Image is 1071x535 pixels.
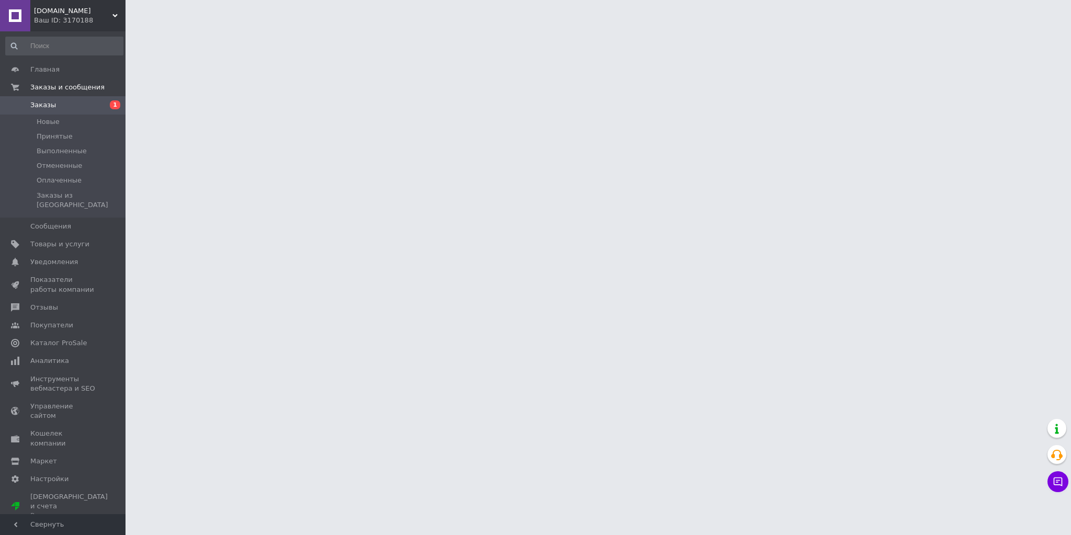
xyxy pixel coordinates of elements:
[30,240,89,249] span: Товары и услуги
[30,275,97,294] span: Показатели работы компании
[30,83,105,92] span: Заказы и сообщения
[30,222,71,231] span: Сообщения
[30,338,87,348] span: Каталог ProSale
[34,16,126,25] div: Ваш ID: 3170188
[30,100,56,110] span: Заказы
[30,402,97,420] span: Управление сайтом
[30,429,97,448] span: Кошелек компании
[1047,471,1068,492] button: Чат с покупателем
[37,132,73,141] span: Принятые
[30,303,58,312] span: Отзывы
[30,457,57,466] span: Маркет
[30,356,69,366] span: Аналитика
[34,6,112,16] span: DILF.IN.UA
[37,161,82,170] span: Отмененные
[37,191,122,210] span: Заказы из [GEOGRAPHIC_DATA]
[30,65,60,74] span: Главная
[30,511,108,520] div: Prom топ
[37,117,60,127] span: Новые
[30,492,108,521] span: [DEMOGRAPHIC_DATA] и счета
[5,37,123,55] input: Поиск
[30,374,97,393] span: Инструменты вебмастера и SEO
[37,146,87,156] span: Выполненные
[30,321,73,330] span: Покупатели
[30,474,69,484] span: Настройки
[37,176,82,185] span: Оплаченные
[110,100,120,109] span: 1
[30,257,78,267] span: Уведомления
